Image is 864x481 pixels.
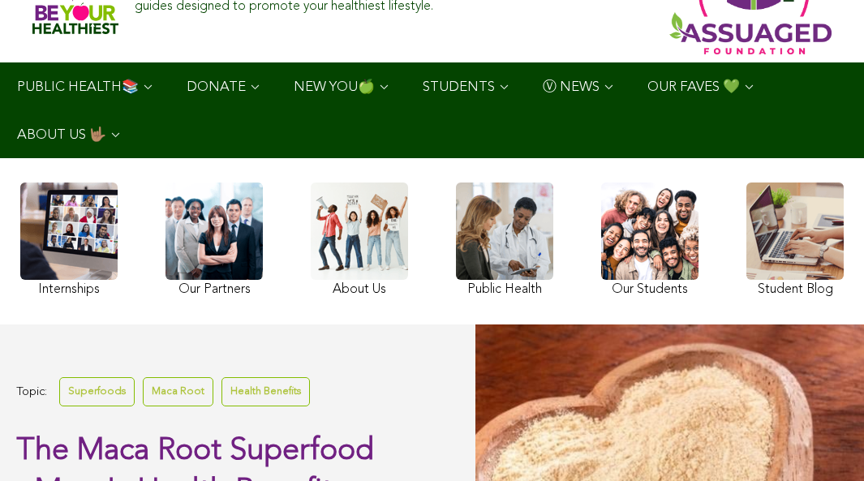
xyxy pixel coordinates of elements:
[17,128,106,142] span: ABOUT US 🤟🏽
[543,80,600,94] span: Ⓥ NEWS
[59,377,135,406] a: Superfoods
[783,403,864,481] iframe: Chat Widget
[17,80,139,94] span: PUBLIC HEALTH📚
[143,377,213,406] a: Maca Root
[16,381,47,403] span: Topic:
[187,80,246,94] span: DONATE
[221,377,310,406] a: Health Benefits
[647,80,740,94] span: OUR FAVES 💚
[294,80,375,94] span: NEW YOU🍏
[423,80,495,94] span: STUDENTS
